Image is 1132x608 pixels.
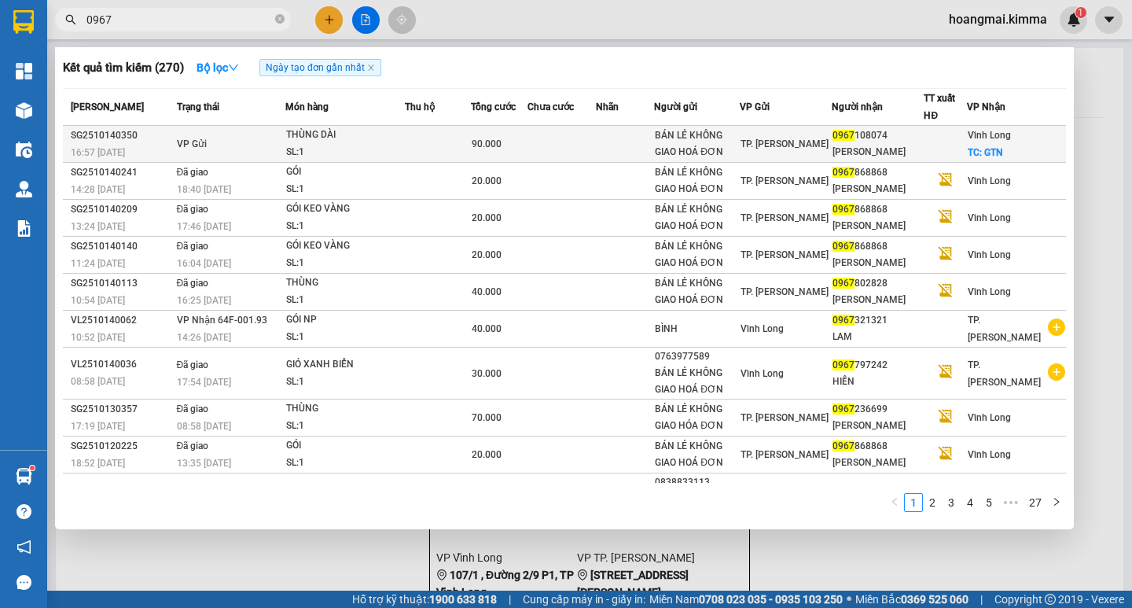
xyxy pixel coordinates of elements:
div: BÁN LẺ KHÔNG GIAO HOÁ ĐƠN [655,164,739,197]
div: [PERSON_NAME] [832,418,923,434]
div: 868868 [832,164,923,181]
div: [PERSON_NAME] [832,292,923,308]
span: TP. [PERSON_NAME] [741,412,829,423]
span: TC: GTN [968,147,1003,158]
span: VP Nhận [967,101,1005,112]
span: Vĩnh Long [741,323,784,334]
div: 236699 [832,401,923,418]
div: GÓI KEO VÀNG [286,238,404,255]
span: TP. [PERSON_NAME] [741,175,829,186]
li: 4 [961,493,979,512]
span: 0967 [832,204,855,215]
li: Next 5 Pages [998,493,1024,512]
span: Nhãn [596,101,619,112]
li: 2 [923,493,942,512]
div: SL: 1 [286,218,404,235]
span: 20.000 [472,249,502,260]
span: 40.000 [472,286,502,297]
div: BÁN LẺ KHÔNG GIAO HOÁ ĐƠN [13,51,91,127]
span: down [228,62,239,73]
span: right [1052,497,1061,507]
span: TP. [PERSON_NAME] [741,212,829,223]
div: 0974052512 [102,89,228,111]
div: SG2510140350 [71,127,172,144]
span: Người nhận [832,101,883,112]
div: SG2510130357 [71,401,172,418]
span: TT xuất HĐ [924,93,955,121]
span: 16:25 [DATE] [177,295,231,306]
div: LAM [832,329,923,345]
span: 16:04 [DATE] [177,258,231,269]
li: 1 [904,493,923,512]
li: 3 [942,493,961,512]
span: VP Gửi [177,138,207,149]
span: Đã giao [177,167,209,178]
span: 90.000 [472,138,502,149]
span: 20.000 [472,212,502,223]
span: Đã giao [177,204,209,215]
div: SL: 1 [286,255,404,272]
img: warehouse-icon [16,102,32,119]
div: SL: 1 [286,374,404,391]
a: 3 [943,494,960,511]
div: VL2510110145 [71,482,172,499]
div: 868868 [832,438,923,455]
div: SL: 1 [286,455,404,472]
div: SG2510120225 [71,438,172,455]
div: 802828 [832,275,923,292]
span: 0967 [832,167,855,178]
div: SL: 1 [286,418,404,435]
span: 20.000 [472,449,502,460]
div: SL: 1 [286,181,404,198]
span: 30.000 [472,368,502,379]
span: plus-circle [1048,319,1065,336]
div: BÁN LẺ KHÔNG GIAO HOÁ ĐƠN [655,238,739,271]
div: SG2510140113 [71,275,172,292]
div: TP. [PERSON_NAME] [102,13,228,51]
span: 17:54 [DATE] [177,377,231,388]
div: THÙNG [286,400,404,418]
sup: 1 [30,466,35,470]
div: GÓI NP [286,311,404,329]
span: close-circle [275,14,285,24]
span: Thu hộ [405,101,435,112]
img: warehouse-icon [16,181,32,197]
span: Chưa cước [527,101,574,112]
div: GÓI [286,437,404,455]
span: Ngày tạo đơn gần nhất [259,59,381,76]
div: LAB ĐÔNG PHƯƠNG [102,51,228,89]
span: Đã giao [177,359,209,370]
div: 108074 [832,127,923,144]
span: notification [17,540,31,555]
div: GÓI KEO VÀNG [286,201,404,218]
div: HIỀN [832,374,923,390]
a: 2 [924,494,941,511]
span: 10:52 [DATE] [71,332,125,343]
div: BÁN LẺ KHÔNG GIAO HOÁ ĐƠN [655,275,739,308]
span: Đã giao [177,440,209,451]
span: 17:46 [DATE] [177,221,231,232]
span: Vĩnh Long [968,212,1011,223]
span: ••• [998,493,1024,512]
span: 14:28 [DATE] [71,184,125,195]
div: 321321 [832,312,923,329]
li: Previous Page [885,493,904,512]
span: Đã giao [177,403,209,415]
li: Next Page [1047,493,1066,512]
li: 5 [979,493,998,512]
div: [PERSON_NAME] [832,455,923,471]
span: Trạng thái [177,101,219,112]
span: Vĩnh Long [968,286,1011,297]
span: Gửi: [13,15,38,31]
span: TP. [PERSON_NAME] [741,286,829,297]
div: 868868 [832,238,923,255]
a: 27 [1024,494,1046,511]
span: 0967 [832,241,855,252]
div: VL2510140062 [71,312,172,329]
span: 13:35 [DATE] [177,458,231,469]
span: Vĩnh Long [741,368,784,379]
img: warehouse-icon [16,468,32,485]
button: right [1047,493,1066,512]
span: 13:24 [DATE] [71,221,125,232]
div: THÙNG [286,275,404,292]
